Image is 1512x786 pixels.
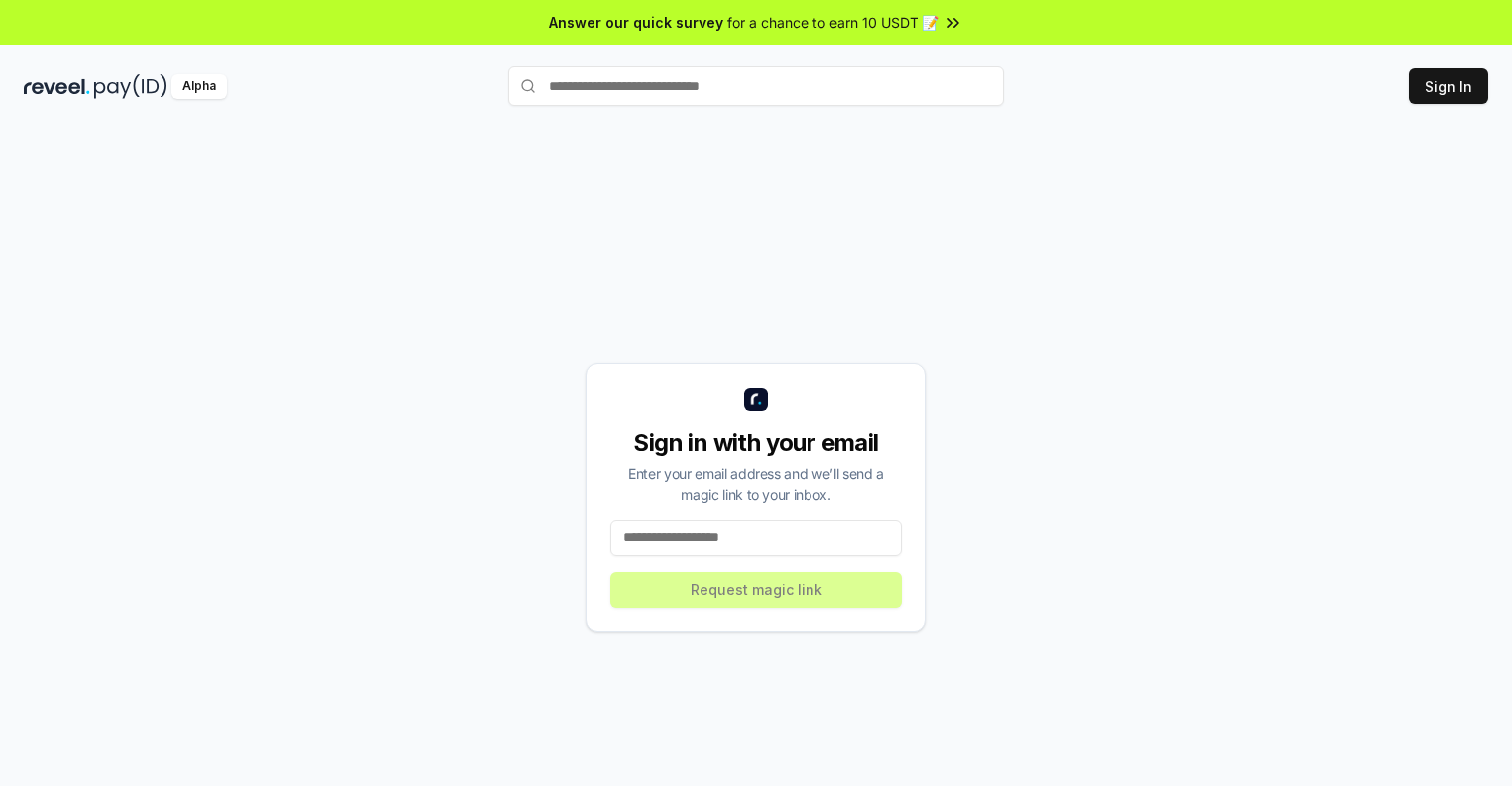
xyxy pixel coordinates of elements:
[24,74,90,99] img: reveel_dark
[744,388,768,411] img: logo_small
[1409,68,1488,104] button: Sign In
[610,427,902,459] div: Sign in with your email
[610,463,902,505] div: Enter your email address and we’ll send a magic link to your inbox.
[549,12,723,33] span: Answer our quick survey
[171,74,227,99] div: Alpha
[727,12,939,33] span: for a chance to earn 10 USDT 📝
[94,74,167,99] img: pay_id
